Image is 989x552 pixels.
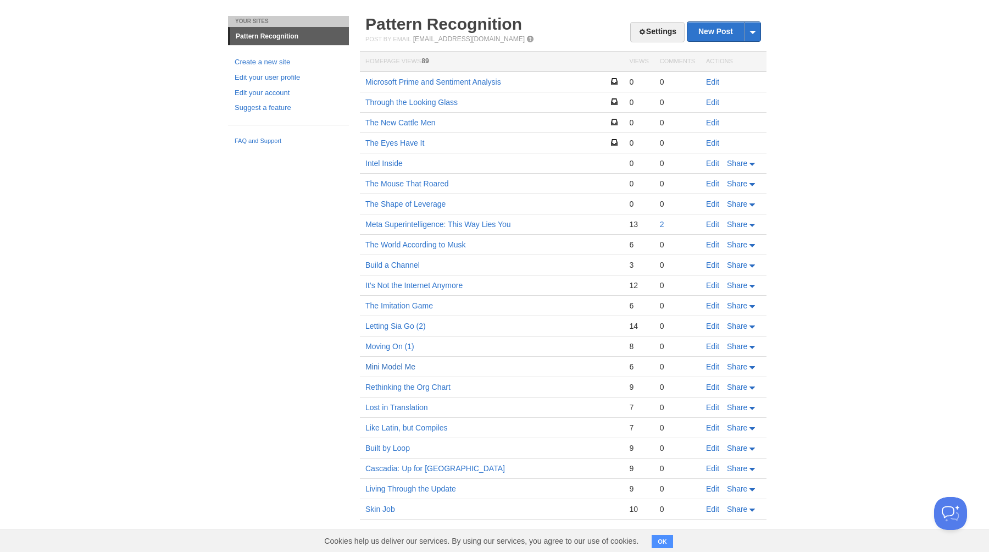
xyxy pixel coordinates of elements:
[235,102,342,114] a: Suggest a feature
[706,444,719,452] a: Edit
[687,22,760,41] a: New Post
[365,78,501,86] a: Microsoft Prime and Sentiment Analysis
[365,15,522,33] a: Pattern Recognition
[629,463,648,473] div: 9
[706,484,719,493] a: Edit
[660,423,695,433] div: 0
[365,403,428,412] a: Lost in Translation
[706,301,719,310] a: Edit
[701,52,766,72] th: Actions
[706,98,719,107] a: Edit
[629,158,648,168] div: 0
[365,322,426,330] a: Letting Sia Go (2)
[629,382,648,392] div: 9
[727,179,747,188] span: Share
[629,362,648,372] div: 6
[706,342,719,351] a: Edit
[706,403,719,412] a: Edit
[413,35,525,43] a: [EMAIL_ADDRESS][DOMAIN_NAME]
[228,16,349,27] li: Your Sites
[365,362,415,371] a: Mini Model Me
[660,77,695,87] div: 0
[706,78,719,86] a: Edit
[629,301,648,311] div: 6
[727,240,747,249] span: Share
[652,535,673,548] button: OK
[365,281,463,290] a: It’s Not the Internet Anymore
[365,220,511,229] a: Meta Superintelligence: This Way Lies You
[629,402,648,412] div: 7
[706,423,719,432] a: Edit
[365,342,414,351] a: Moving On (1)
[727,444,747,452] span: Share
[706,220,719,229] a: Edit
[660,97,695,107] div: 0
[660,220,664,229] a: 2
[365,118,436,127] a: The New Cattle Men
[660,443,695,453] div: 0
[660,138,695,148] div: 0
[629,77,648,87] div: 0
[660,362,695,372] div: 0
[706,200,719,208] a: Edit
[313,530,649,552] span: Cookies help us deliver our services. By using our services, you agree to our use of cookies.
[421,57,429,65] span: 89
[727,159,747,168] span: Share
[706,118,719,127] a: Edit
[629,341,648,351] div: 8
[365,179,449,188] a: The Mouse That Roared
[706,281,719,290] a: Edit
[629,321,648,331] div: 14
[365,444,410,452] a: Built by Loop
[660,484,695,494] div: 0
[365,505,395,514] a: Skin Job
[727,505,747,514] span: Share
[727,464,747,473] span: Share
[235,72,342,84] a: Edit your user profile
[629,199,648,209] div: 0
[934,497,967,530] iframe: Help Scout Beacon - Open
[235,87,342,99] a: Edit your account
[727,423,747,432] span: Share
[660,118,695,128] div: 0
[629,138,648,148] div: 0
[660,240,695,250] div: 0
[660,463,695,473] div: 0
[365,200,446,208] a: The Shape of Leverage
[706,261,719,269] a: Edit
[706,240,719,249] a: Edit
[660,301,695,311] div: 0
[365,36,411,42] span: Post by Email
[706,139,719,147] a: Edit
[706,464,719,473] a: Edit
[727,383,747,391] span: Share
[660,280,695,290] div: 0
[727,403,747,412] span: Share
[629,260,648,270] div: 3
[727,281,747,290] span: Share
[706,383,719,391] a: Edit
[660,504,695,514] div: 0
[727,301,747,310] span: Share
[365,98,458,107] a: Through the Looking Glass
[629,280,648,290] div: 12
[727,322,747,330] span: Share
[629,484,648,494] div: 9
[235,136,342,146] a: FAQ and Support
[629,97,648,107] div: 0
[706,179,719,188] a: Edit
[727,200,747,208] span: Share
[660,260,695,270] div: 0
[629,423,648,433] div: 7
[660,158,695,168] div: 0
[365,423,447,432] a: Like Latin, but Compiles
[727,362,747,371] span: Share
[624,52,654,72] th: Views
[660,341,695,351] div: 0
[365,301,433,310] a: The Imitation Game
[706,322,719,330] a: Edit
[660,402,695,412] div: 0
[727,342,747,351] span: Share
[629,179,648,189] div: 0
[706,159,719,168] a: Edit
